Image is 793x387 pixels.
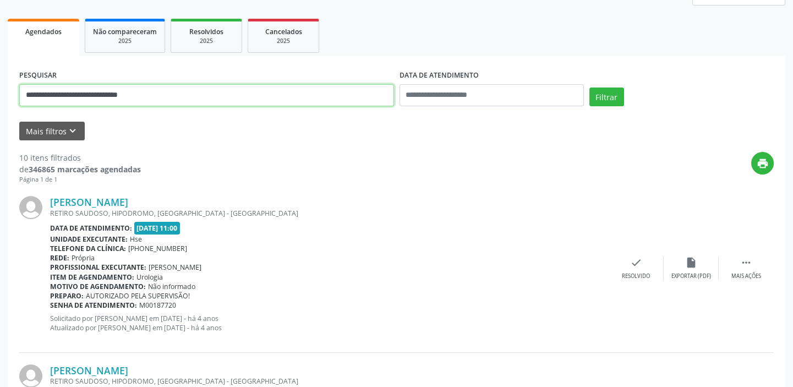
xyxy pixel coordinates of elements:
div: 2025 [256,37,311,45]
span: Resolvidos [189,27,223,36]
div: RETIRO SAUDOSO, HIPODROMO, [GEOGRAPHIC_DATA] - [GEOGRAPHIC_DATA] [50,377,609,386]
i: print [757,157,769,170]
b: Unidade executante: [50,235,128,244]
button: Mais filtroskeyboard_arrow_down [19,122,85,141]
div: 2025 [179,37,234,45]
span: Própria [72,253,95,263]
div: Resolvido [622,272,650,280]
b: Item de agendamento: [50,272,134,282]
div: Página 1 de 1 [19,175,141,184]
span: Hse [130,235,142,244]
b: Senha de atendimento: [50,301,137,310]
div: 2025 [93,37,157,45]
button: Filtrar [589,88,624,106]
div: Exportar (PDF) [671,272,711,280]
b: Telefone da clínica: [50,244,126,253]
span: Urologia [136,272,163,282]
span: [DATE] 11:00 [134,222,181,235]
span: AUTORIZADO PELA SUPERVISÃO! [86,291,190,301]
b: Data de atendimento: [50,224,132,233]
span: [PERSON_NAME] [149,263,201,272]
span: Não compareceram [93,27,157,36]
div: RETIRO SAUDOSO, HIPODROMO, [GEOGRAPHIC_DATA] - [GEOGRAPHIC_DATA] [50,209,609,218]
label: PESQUISAR [19,67,57,84]
i:  [740,257,752,269]
a: [PERSON_NAME] [50,364,128,377]
span: Agendados [25,27,62,36]
b: Preparo: [50,291,84,301]
i: keyboard_arrow_down [67,125,79,137]
span: Não informado [148,282,195,291]
span: M00187720 [139,301,176,310]
button: print [751,152,774,175]
a: [PERSON_NAME] [50,196,128,208]
div: 10 itens filtrados [19,152,141,163]
label: DATA DE ATENDIMENTO [400,67,479,84]
p: Solicitado por [PERSON_NAME] em [DATE] - há 4 anos Atualizado por [PERSON_NAME] em [DATE] - há 4 ... [50,314,609,333]
strong: 346865 marcações agendadas [29,164,141,175]
div: de [19,163,141,175]
i: check [630,257,642,269]
span: Cancelados [265,27,302,36]
b: Profissional executante: [50,263,146,272]
div: Mais ações [731,272,761,280]
b: Rede: [50,253,69,263]
i: insert_drive_file [685,257,697,269]
span: [PHONE_NUMBER] [128,244,187,253]
b: Motivo de agendamento: [50,282,146,291]
img: img [19,196,42,219]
